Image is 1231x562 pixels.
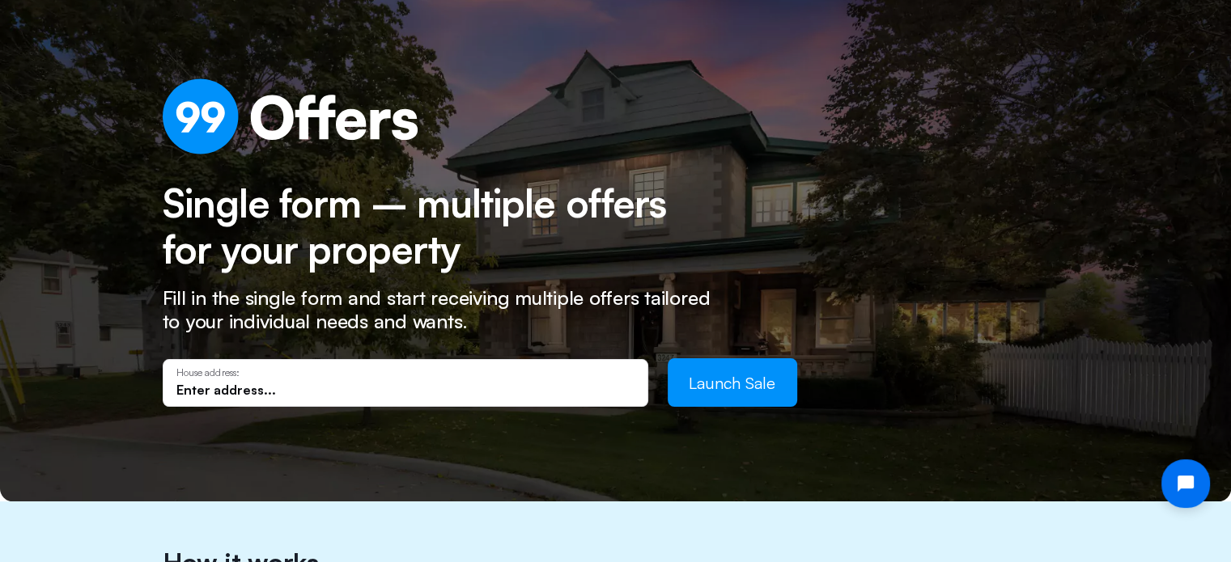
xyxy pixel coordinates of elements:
[668,358,797,407] button: Launch Sale
[163,286,729,333] p: Fill in the single form and start receiving multiple offers tailored to your individual needs and...
[689,373,775,393] span: Launch Sale
[1148,446,1224,522] iframe: Tidio Chat
[176,367,635,378] p: House address:
[163,180,701,273] h2: Single form – multiple offers for your property
[176,381,635,399] input: Enter address...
